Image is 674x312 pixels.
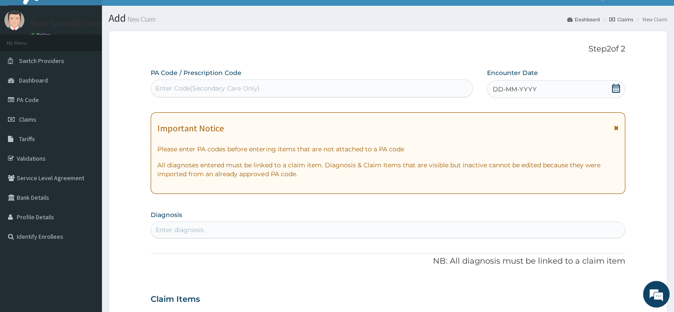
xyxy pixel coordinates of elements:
[126,16,156,23] small: New Claim
[151,44,625,54] p: Step 2 of 2
[19,76,48,84] span: Dashboard
[157,123,224,133] h1: Important Notice
[46,50,149,61] div: Chat with us now
[609,16,633,23] a: Claims
[19,115,36,123] span: Claims
[493,85,537,94] span: DD-MM-YYYY
[151,68,242,77] label: PA Code / Prescription Code
[487,68,538,77] label: Encounter Date
[156,84,260,93] div: Enter Code(Secondary Care Only)
[157,145,618,154] p: Please enter PA codes before entering items that are not attached to a PA code
[151,295,200,304] h3: Claim Items
[109,12,667,24] h1: Add
[31,32,52,38] a: Online
[4,10,24,30] img: User Image
[156,225,204,234] div: Enter diagnosis
[567,16,600,23] a: Dashboard
[51,97,122,187] span: We're online!
[145,4,167,26] div: Minimize live chat window
[19,135,35,143] span: Tariffs
[151,210,182,219] label: Diagnosis
[634,16,667,23] li: New Claim
[16,44,36,67] img: d_794563401_company_1708531726252_794563401
[157,161,618,178] p: All diagnoses entered must be linked to a claim item. Diagnosis & Claim Items that are visible bu...
[31,20,115,28] p: Bose Specialist Hospital
[151,256,625,267] p: NB: All diagnosis must be linked to a claim item
[4,213,169,245] textarea: Type your message and hit 'Enter'
[19,57,64,65] span: Switch Providers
